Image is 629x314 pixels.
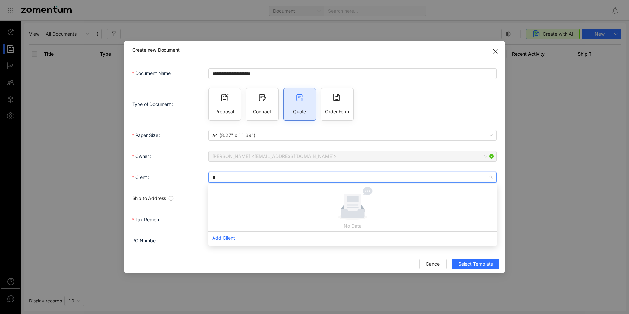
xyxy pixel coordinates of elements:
[218,132,255,138] span: ( 8.27" x 11.69" )
[132,195,208,202] span: Ship to Address
[293,108,306,115] span: Quote
[132,238,162,243] label: PO Number
[132,101,176,107] label: Type of Document
[253,108,271,115] span: Contract
[212,172,489,182] input: Client
[132,153,154,159] label: Owner
[212,151,493,161] span: Rhylee Brewer <rhylee@elevatedit.com.au>
[208,231,497,244] div: Add Client
[458,260,493,268] span: Select Template
[426,260,440,268] span: Cancel
[212,132,218,138] span: A4
[132,132,163,138] label: Paper Size
[486,41,505,60] button: Close
[419,259,447,269] button: Cancel
[215,108,234,115] span: Proposal
[325,108,349,115] span: Order Form
[132,70,175,76] label: Document Name
[452,259,499,269] button: Select Template
[132,47,497,53] span: Create new Document
[208,68,497,79] input: Document Name
[132,217,164,222] label: Tax Region
[132,174,152,180] label: Client
[215,222,491,230] div: No Data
